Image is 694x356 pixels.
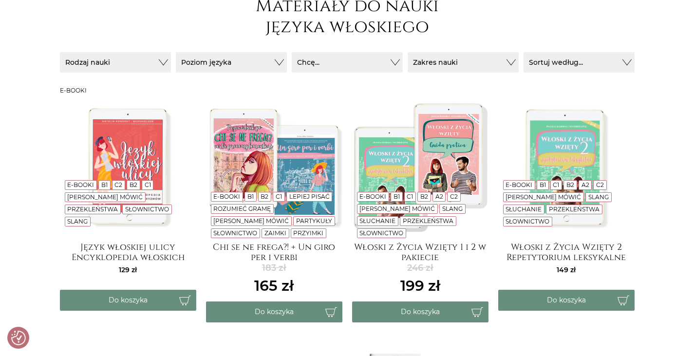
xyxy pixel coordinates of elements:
[549,206,600,213] a: Przekleństwa
[506,193,581,201] a: [PERSON_NAME] mówić
[296,217,332,225] a: Partykuły
[524,52,635,73] button: Sortuj według...
[67,193,143,201] a: [PERSON_NAME] mówić
[247,193,254,200] a: B1
[213,205,271,212] a: Rozumieć gramę
[435,193,443,200] a: A2
[145,181,151,188] a: C1
[119,265,137,274] span: 129
[213,193,240,200] a: E-booki
[403,217,453,225] a: Przekleństwa
[352,301,488,322] button: Do koszyka
[67,218,88,225] a: Slang
[293,229,323,237] a: Przyimki
[359,205,435,212] a: [PERSON_NAME] mówić
[588,193,609,201] a: Slang
[60,87,635,94] h3: E-booki
[206,242,342,262] a: Chi se ne frega?! + Un giro per i verbi
[400,275,440,297] ins: 199
[60,52,171,73] button: Rodzaj nauki
[540,181,546,188] a: B1
[566,181,574,188] a: B2
[67,206,118,213] a: Przekleństwa
[60,290,196,311] button: Do koszyka
[60,242,196,262] a: Język włoskiej ulicy Encyklopedia włoskich wulgaryzmów
[11,331,26,345] img: Revisit consent button
[557,265,576,274] span: 149
[420,193,428,200] a: B2
[506,206,542,213] a: Słuchanie
[450,193,458,200] a: C2
[11,331,26,345] button: Preferencje co do zgód
[114,181,122,188] a: C2
[276,193,282,200] a: C1
[125,206,169,213] a: Słownictwo
[206,301,342,322] button: Do koszyka
[407,193,413,200] a: C1
[289,193,330,200] a: Lepiej pisać
[261,193,268,200] a: B2
[352,242,488,262] a: Włoski z Życia Wzięty 1 i 2 w pakiecie
[498,290,635,311] button: Do koszyka
[213,217,289,225] a: [PERSON_NAME] mówić
[408,52,519,73] button: Zakres nauki
[400,262,440,275] del: 246
[213,229,257,237] a: Słownictwo
[596,181,604,188] a: C2
[553,181,559,188] a: C1
[506,218,549,225] a: Słownictwo
[254,262,294,275] del: 183
[581,181,589,188] a: A2
[176,52,287,73] button: Poziom języka
[264,229,286,237] a: Zaimki
[359,193,386,200] a: E-booki
[506,181,532,188] a: E-booki
[394,193,400,200] a: B1
[359,229,403,237] a: Słownictwo
[359,217,395,225] a: Słuchanie
[292,52,403,73] button: Chcę...
[130,181,137,188] a: B2
[67,181,94,188] a: E-booki
[101,181,108,188] a: B1
[254,275,294,297] ins: 165
[442,205,463,212] a: Slang
[498,242,635,262] a: Włoski z Życia Wzięty 2 Repetytorium leksykalne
